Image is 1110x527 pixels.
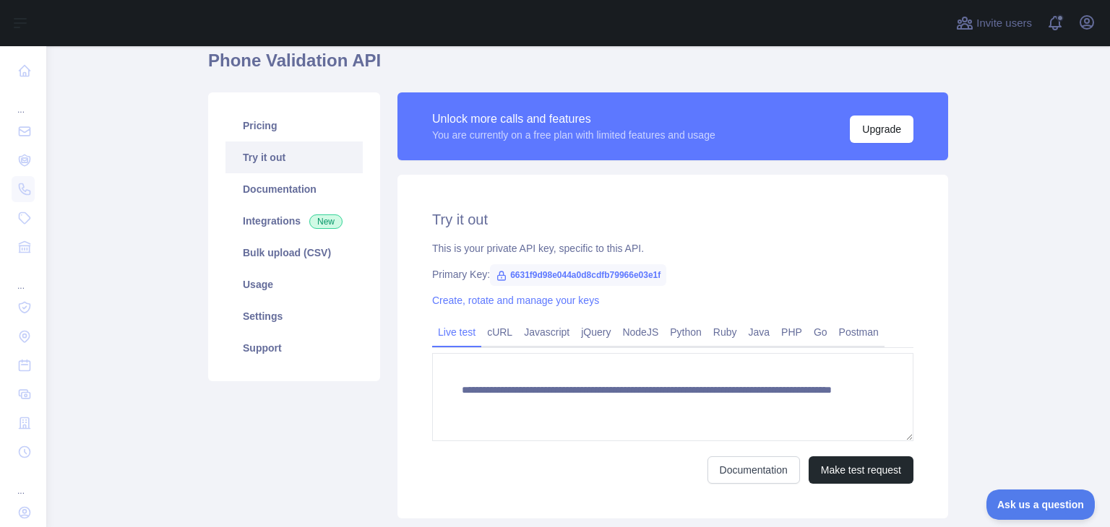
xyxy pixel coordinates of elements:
div: This is your private API key, specific to this API. [432,241,913,256]
a: Integrations New [225,205,363,237]
a: Support [225,332,363,364]
a: Bulk upload (CSV) [225,237,363,269]
a: Go [808,321,833,344]
div: ... [12,468,35,497]
a: Try it out [225,141,363,173]
span: New [309,214,343,229]
a: Ruby [707,321,743,344]
h1: Phone Validation API [208,49,948,84]
a: jQuery [575,321,616,344]
span: Invite users [976,15,1032,32]
div: Primary Key: [432,267,913,282]
a: Java [743,321,776,344]
button: Upgrade [850,116,913,143]
a: Javascript [518,321,575,344]
button: Invite users [953,12,1035,35]
a: Usage [225,269,363,300]
button: Make test request [809,456,913,484]
a: Create, rotate and manage your keys [432,295,599,306]
a: cURL [481,321,518,344]
div: You are currently on a free plan with limited features and usage [432,128,715,142]
div: ... [12,263,35,292]
a: Python [664,321,707,344]
a: Settings [225,300,363,332]
a: Live test [432,321,481,344]
a: Documentation [225,173,363,205]
span: 6631f9d98e044a0d8cdfb79966e03e1f [490,264,666,286]
a: NodeJS [616,321,664,344]
a: PHP [775,321,808,344]
a: Documentation [707,456,800,484]
a: Pricing [225,110,363,141]
div: ... [12,87,35,116]
a: Postman [833,321,885,344]
div: Unlock more calls and features [432,110,715,128]
h2: Try it out [432,209,913,230]
iframe: Toggle Customer Support [986,489,1096,520]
